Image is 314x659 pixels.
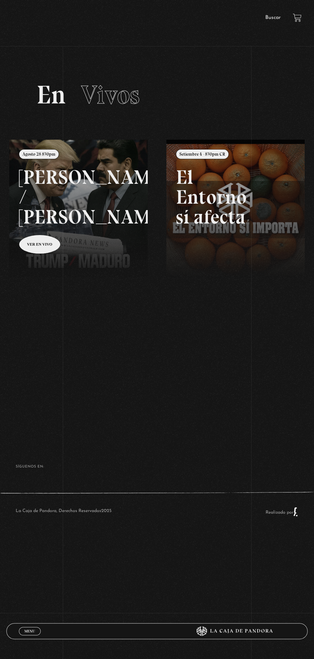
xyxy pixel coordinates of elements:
[266,510,298,515] a: Realizado por
[81,79,140,110] span: Vivos
[37,82,278,108] h2: En
[16,465,298,468] h4: SÍguenos en:
[265,15,281,20] a: Buscar
[293,13,302,22] a: View your shopping cart
[16,507,112,517] p: La Caja de Pandora, Derechos Reservados 2025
